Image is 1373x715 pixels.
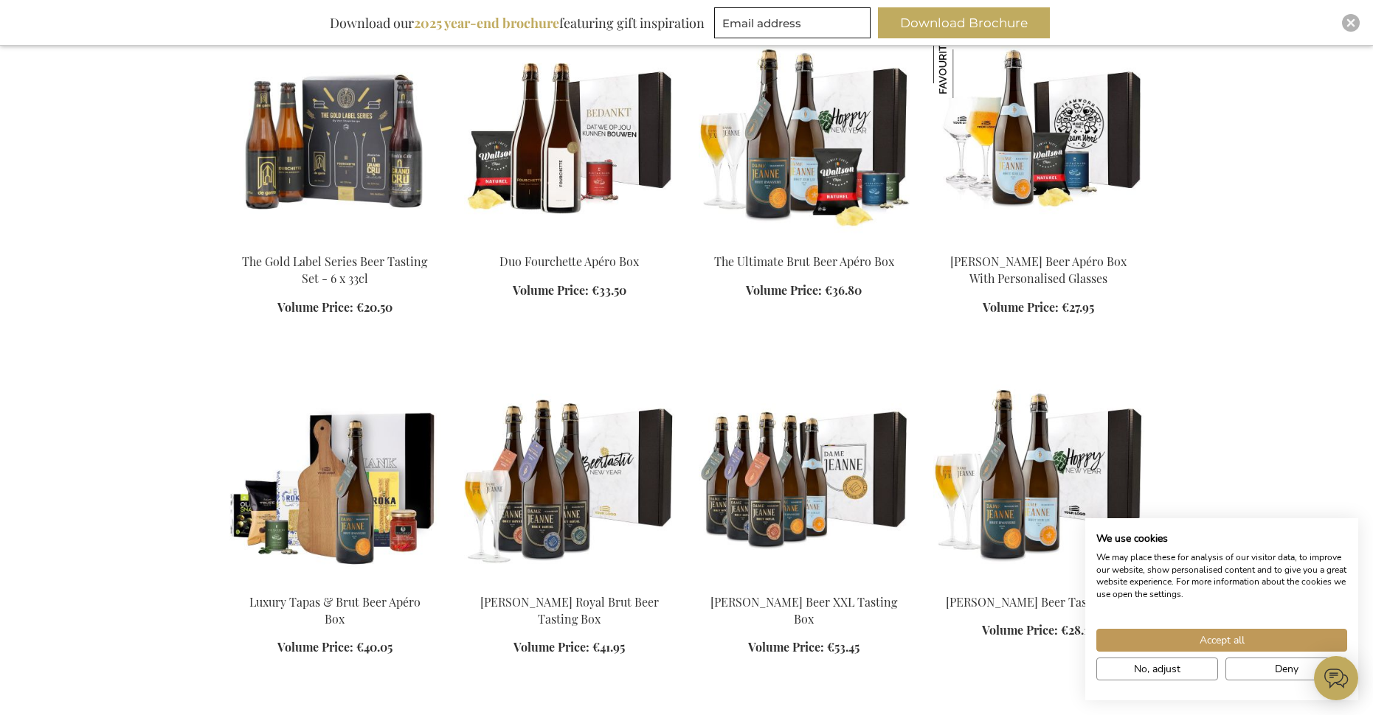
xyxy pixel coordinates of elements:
[710,594,897,627] a: [PERSON_NAME] Beer XXL Tasting Box
[513,639,589,655] span: Volume Price:
[229,375,440,582] img: Luxury Tapas & Brut Beer Apéro Box
[277,299,353,315] span: Volume Price:
[513,282,626,299] a: Volume Price: €33.50
[499,254,639,269] a: Duo Fourchette Apéro Box
[513,639,625,656] a: Volume Price: €41.95
[933,576,1144,590] a: Dame Jeanne Champagne Beer Brut Tasting Box
[249,594,421,627] a: Luxury Tapas & Brut Beer Apéro Box
[714,7,875,43] form: marketing offers and promotions
[983,299,1094,316] a: Volume Price: €27.95
[464,235,675,249] a: Duo Fourchette Apéro Box
[356,639,392,655] span: €40.05
[714,7,871,38] input: Email address
[983,299,1059,315] span: Volume Price:
[746,282,822,298] span: Volume Price:
[699,576,910,590] a: Dame Jeanne Champagne Beer XXL Tasting Box
[933,235,1144,249] a: Dame Jeanne Champagne Beer Apéro Box With Personalised Glasses Dame Jeanne Brut Beer Apéro Box Wi...
[1096,551,1347,601] p: We may place these for analysis of our visitor data, to improve our website, show personalised co...
[592,282,626,298] span: €33.50
[748,639,860,656] a: Volume Price: €53.45
[464,375,675,582] img: Dame Jeanne Royal Champagne Beer Tasting Box
[480,594,659,627] a: [PERSON_NAME] Royal Brut Beer Tasting Box
[1096,629,1347,652] button: Accept all cookies
[323,7,711,38] div: Download our featuring gift inspiration
[748,639,824,655] span: Volume Price:
[513,282,589,298] span: Volume Price:
[746,282,862,299] a: Volume Price: €36.80
[229,576,440,590] a: Luxury Tapas & Brut Beer Apéro Box
[714,254,894,269] a: The Ultimate Brut Beer Apéro Box
[277,639,392,656] a: Volume Price: €40.05
[1062,299,1094,315] span: €27.95
[1314,656,1358,700] iframe: belco-activator-frame
[699,375,910,582] img: Dame Jeanne Champagne Beer XXL Tasting Box
[592,639,625,655] span: €41.95
[933,35,1144,241] img: Dame Jeanne Champagne Beer Apéro Box With Personalised Glasses
[414,14,559,32] b: 2025 year-end brochure
[1096,658,1218,680] button: Adjust cookie preferences
[933,35,997,98] img: Dame Jeanne Brut Beer Apéro Box With Personalised Glasses
[277,639,353,655] span: Volume Price:
[1061,622,1096,638] span: €28.10
[946,594,1131,610] a: [PERSON_NAME] Beer Tasting Box
[933,375,1144,582] img: Dame Jeanne Champagne Beer Brut Tasting Box
[1134,661,1180,677] span: No, adjust
[229,35,440,241] img: The Gold Label Series Beer Tasting Set
[1200,632,1245,648] span: Accept all
[1342,14,1360,32] div: Close
[1275,661,1298,677] span: Deny
[464,35,675,241] img: Duo Fourchette Apéro Box
[699,235,910,249] a: The Ultimate Champagne Beer Apéro Box
[242,254,427,286] a: The Gold Label Series Beer Tasting Set - 6 x 33cl
[229,235,440,249] a: The Gold Label Series Beer Tasting Set
[699,35,910,241] img: The Ultimate Champagne Beer Apéro Box
[464,576,675,590] a: Dame Jeanne Royal Champagne Beer Tasting Box
[825,282,862,298] span: €36.80
[982,622,1058,638] span: Volume Price:
[827,639,860,655] span: €53.45
[950,254,1127,286] a: [PERSON_NAME] Beer Apéro Box With Personalised Glasses
[356,299,392,315] span: €20.50
[277,299,392,316] a: Volume Price: €20.50
[982,622,1096,639] a: Volume Price: €28.10
[1096,532,1347,545] h2: We use cookies
[1225,658,1347,680] button: Deny all cookies
[878,7,1050,38] button: Download Brochure
[1346,18,1355,27] img: Close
